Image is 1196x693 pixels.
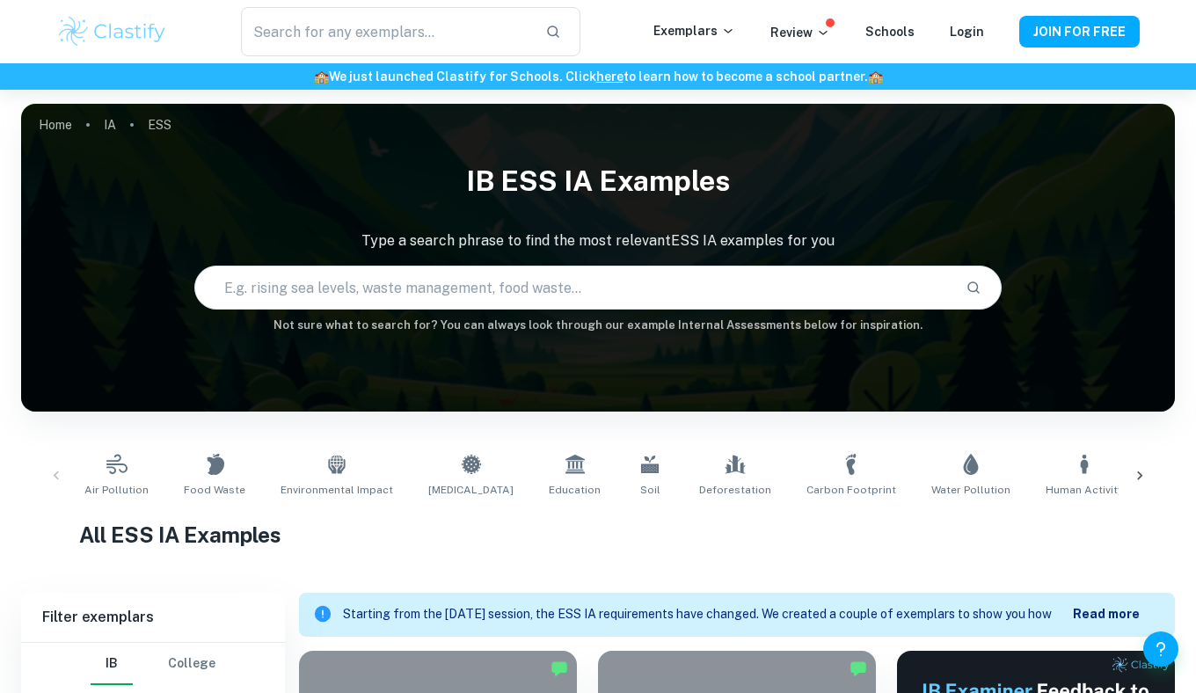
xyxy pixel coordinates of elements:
[959,273,988,303] button: Search
[868,69,883,84] span: 🏫
[640,482,660,498] span: Soil
[1073,607,1140,621] b: Read more
[21,317,1175,334] h6: Not sure what to search for? You can always look through our example Internal Assessments below f...
[84,482,149,498] span: Air Pollution
[91,643,133,685] button: IB
[551,660,568,677] img: Marked
[4,67,1192,86] h6: We just launched Clastify for Schools. Click to learn how to become a school partner.
[653,21,735,40] p: Exemplars
[148,115,171,135] p: ESS
[91,643,215,685] div: Filter type choice
[195,263,952,312] input: E.g. rising sea levels, waste management, food waste...
[850,660,867,677] img: Marked
[931,482,1010,498] span: Water Pollution
[241,7,531,56] input: Search for any exemplars...
[281,482,393,498] span: Environmental Impact
[1143,631,1178,667] button: Help and Feedback
[950,25,984,39] a: Login
[865,25,915,39] a: Schools
[39,113,72,137] a: Home
[21,593,285,642] h6: Filter exemplars
[21,153,1175,209] h1: IB ESS IA examples
[699,482,771,498] span: Deforestation
[596,69,624,84] a: here
[1019,16,1140,47] button: JOIN FOR FREE
[21,230,1175,252] p: Type a search phrase to find the most relevant ESS IA examples for you
[314,69,329,84] span: 🏫
[428,482,514,498] span: [MEDICAL_DATA]
[806,482,896,498] span: Carbon Footprint
[1046,482,1123,498] span: Human Activity
[184,482,245,498] span: Food Waste
[79,519,1118,551] h1: All ESS IA Examples
[549,482,601,498] span: Education
[770,23,830,42] p: Review
[168,643,215,685] button: College
[343,605,1073,624] p: Starting from the [DATE] session, the ESS IA requirements have changed. We created a couple of ex...
[104,113,116,137] a: IA
[56,14,168,49] img: Clastify logo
